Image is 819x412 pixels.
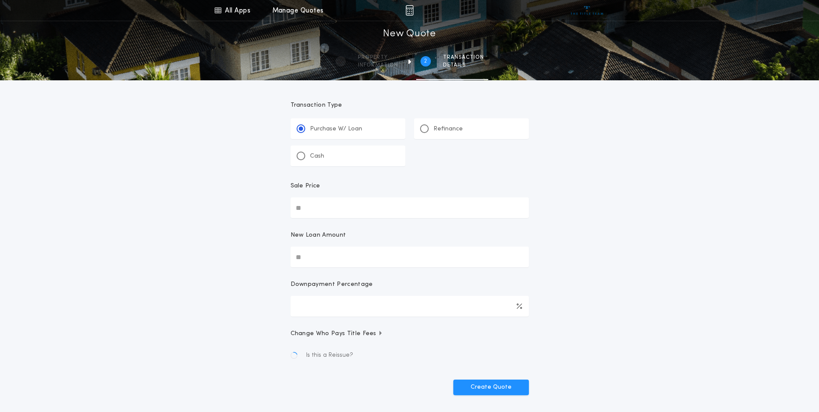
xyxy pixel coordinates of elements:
[383,27,436,41] h1: New Quote
[291,330,529,338] button: Change Who Pays Title Fees
[358,62,398,69] span: information
[571,6,603,15] img: vs-icon
[443,54,484,61] span: Transaction
[306,351,353,360] span: Is this a Reissue?
[433,125,463,133] p: Refinance
[291,280,373,289] p: Downpayment Percentage
[291,247,529,267] input: New Loan Amount
[291,101,529,110] p: Transaction Type
[424,58,427,65] h2: 2
[405,5,414,16] img: img
[310,125,362,133] p: Purchase W/ Loan
[291,197,529,218] input: Sale Price
[291,182,320,190] p: Sale Price
[291,296,529,317] input: Downpayment Percentage
[443,62,484,69] span: details
[291,231,346,240] p: New Loan Amount
[453,380,529,395] button: Create Quote
[358,54,398,61] span: Property
[310,152,324,161] p: Cash
[291,330,383,338] span: Change Who Pays Title Fees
